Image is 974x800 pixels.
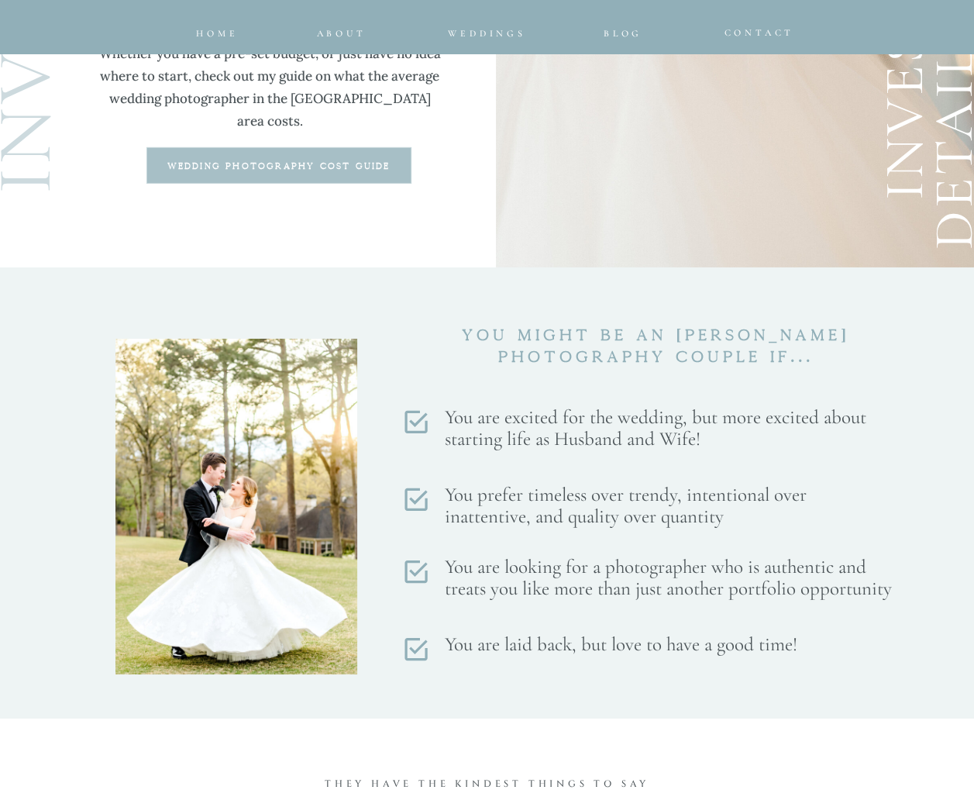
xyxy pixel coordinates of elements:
a: Weddings [436,25,539,35]
b: You might be An [PERSON_NAME] Photography couple if... [462,328,849,365]
span: You are excited for the wedding, but more excited about starting life as Husband and Wife! [445,405,866,450]
div: You prefer timeless over trendy, intentional over inattentive, and quality over quantity [445,484,895,535]
span: CONTACT [724,27,795,38]
span: home [196,28,238,39]
a: about [317,25,361,34]
div: You are looking for a photographer who is authentic and treats you like more than just another po... [445,557,900,607]
b: wedding photography cost guide [167,162,391,171]
div: You are laid back, but love to have a good time! [445,634,895,664]
span: Blog [604,28,642,39]
a: home [195,25,240,34]
a: Blog [592,25,655,34]
p: THEY HAVE THE KINDEST THINGS TO SAY [304,778,671,791]
span: Weddings [448,28,525,39]
a: wedding photography cost guide [149,160,409,173]
a: CONTACT [724,24,780,34]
